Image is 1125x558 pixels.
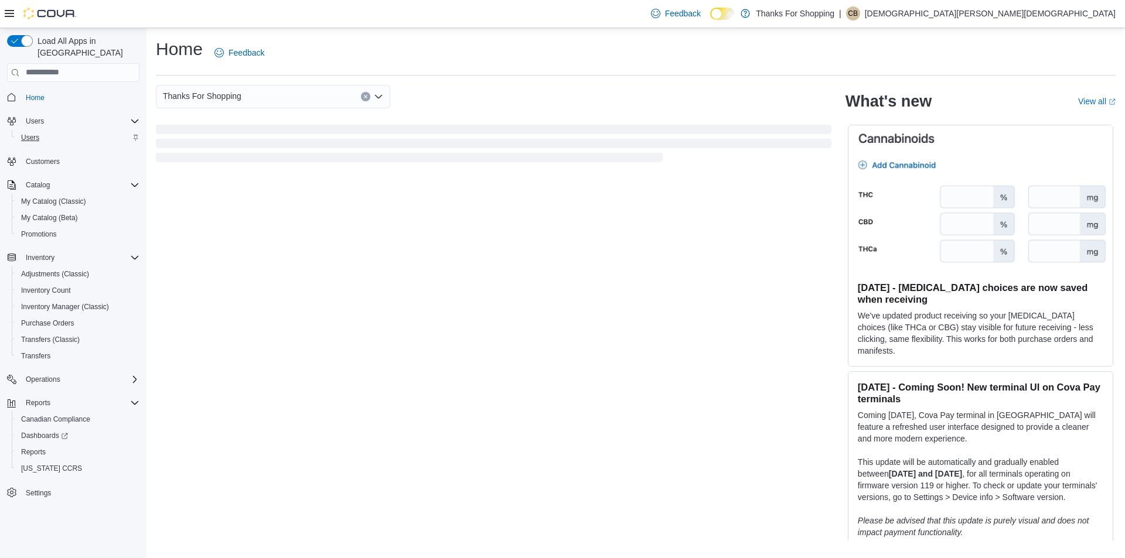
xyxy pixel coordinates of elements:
[12,299,144,315] button: Inventory Manager (Classic)
[646,2,705,25] a: Feedback
[16,412,95,426] a: Canadian Compliance
[26,93,45,102] span: Home
[12,193,144,210] button: My Catalog (Classic)
[16,349,139,363] span: Transfers
[839,6,841,20] p: |
[26,157,60,166] span: Customers
[26,488,51,498] span: Settings
[16,131,139,145] span: Users
[21,372,65,386] button: Operations
[21,197,86,206] span: My Catalog (Classic)
[2,371,144,388] button: Operations
[16,227,139,241] span: Promotions
[665,8,701,19] span: Feedback
[756,6,834,20] p: Thanks For Shopping
[858,282,1103,305] h3: [DATE] - [MEDICAL_DATA] choices are now saved when receiving
[846,6,860,20] div: Christian Bishop
[12,444,144,460] button: Reports
[21,447,46,457] span: Reports
[361,92,370,101] button: Clear input
[16,300,139,314] span: Inventory Manager (Classic)
[858,456,1103,503] p: This update will be automatically and gradually enabled between , for all terminals operating on ...
[21,178,139,192] span: Catalog
[21,114,49,128] button: Users
[12,331,144,348] button: Transfers (Classic)
[710,8,735,20] input: Dark Mode
[21,335,80,344] span: Transfers (Classic)
[2,113,144,129] button: Users
[21,351,50,361] span: Transfers
[21,155,64,169] a: Customers
[858,409,1103,444] p: Coming [DATE], Cova Pay terminal in [GEOGRAPHIC_DATA] will feature a refreshed user interface des...
[12,411,144,427] button: Canadian Compliance
[16,461,87,475] a: [US_STATE] CCRS
[16,445,50,459] a: Reports
[16,131,44,145] a: Users
[21,486,56,500] a: Settings
[16,283,76,297] a: Inventory Count
[12,226,144,242] button: Promotions
[21,286,71,295] span: Inventory Count
[16,267,94,281] a: Adjustments (Classic)
[21,396,55,410] button: Reports
[858,310,1103,357] p: We've updated product receiving so your [MEDICAL_DATA] choices (like THCa or CBG) stay visible fo...
[12,427,144,444] a: Dashboards
[26,253,54,262] span: Inventory
[21,372,139,386] span: Operations
[21,133,39,142] span: Users
[21,319,74,328] span: Purchase Orders
[16,429,73,443] a: Dashboards
[12,210,144,226] button: My Catalog (Beta)
[21,269,89,279] span: Adjustments (Classic)
[156,37,203,61] h1: Home
[2,249,144,266] button: Inventory
[21,91,49,105] a: Home
[21,154,139,169] span: Customers
[865,6,1116,20] p: [DEMOGRAPHIC_DATA][PERSON_NAME][DEMOGRAPHIC_DATA]
[16,283,139,297] span: Inventory Count
[16,267,139,281] span: Adjustments (Classic)
[33,35,139,59] span: Load All Apps in [GEOGRAPHIC_DATA]
[16,227,62,241] a: Promotions
[2,177,144,193] button: Catalog
[16,316,79,330] a: Purchase Orders
[846,92,932,111] h2: What's new
[2,484,144,501] button: Settings
[1078,97,1116,106] a: View allExternal link
[26,375,60,384] span: Operations
[16,211,83,225] a: My Catalog (Beta)
[21,464,82,473] span: [US_STATE] CCRS
[16,461,139,475] span: Washington CCRS
[16,333,84,347] a: Transfers (Classic)
[26,398,50,408] span: Reports
[26,180,50,190] span: Catalog
[26,117,44,126] span: Users
[16,429,139,443] span: Dashboards
[16,316,139,330] span: Purchase Orders
[23,8,76,19] img: Cova
[16,300,114,314] a: Inventory Manager (Classic)
[21,396,139,410] span: Reports
[848,6,858,20] span: CB
[21,178,54,192] button: Catalog
[2,89,144,106] button: Home
[1109,98,1116,105] svg: External link
[12,348,144,364] button: Transfers
[16,412,139,426] span: Canadian Compliance
[21,485,139,499] span: Settings
[21,251,139,265] span: Inventory
[21,230,57,239] span: Promotions
[12,266,144,282] button: Adjustments (Classic)
[12,129,144,146] button: Users
[210,41,269,64] a: Feedback
[21,90,139,105] span: Home
[16,333,139,347] span: Transfers (Classic)
[21,431,68,440] span: Dashboards
[16,194,139,208] span: My Catalog (Classic)
[21,213,78,222] span: My Catalog (Beta)
[710,20,711,20] span: Dark Mode
[16,445,139,459] span: Reports
[163,89,241,103] span: Thanks For Shopping
[858,381,1103,405] h3: [DATE] - Coming Soon! New terminal UI on Cova Pay terminals
[229,47,264,59] span: Feedback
